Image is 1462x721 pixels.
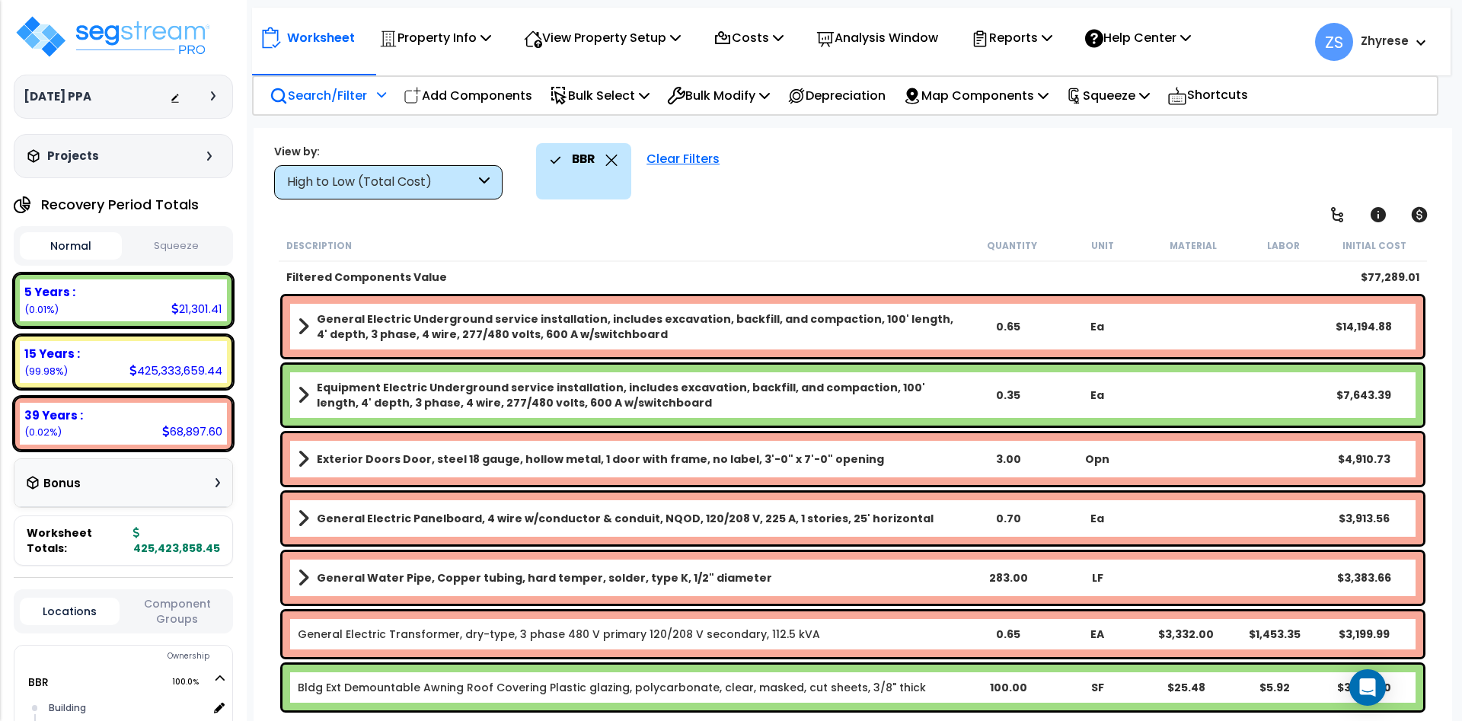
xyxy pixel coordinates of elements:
a: Assembly Title [298,448,964,470]
div: 0.70 [964,511,1053,526]
b: Zhyrese [1361,33,1409,49]
div: 68,897.60 [162,423,222,439]
b: $77,289.01 [1361,270,1419,285]
div: $7,643.39 [1320,388,1409,403]
div: $3,913.56 [1320,511,1409,526]
div: $3,140.00 [1320,680,1409,695]
b: General Electric Underground service installation, includes excavation, backfill, and compaction,... [317,311,964,342]
p: View Property Setup [524,27,681,48]
div: Shortcuts [1159,77,1256,114]
p: Add Components [404,85,532,106]
b: Exterior Doors Door, steel 18 gauge, hollow metal, 1 door with frame, no label, 3'-0" x 7'-0" ope... [317,451,884,467]
button: Squeeze [126,233,228,260]
div: 283.00 [964,570,1053,585]
div: 0.65 [964,319,1053,334]
p: Help Center [1085,27,1191,48]
p: Costs [713,27,784,48]
small: (99.98%) [24,365,68,378]
small: Description [286,240,352,252]
p: Analysis Window [816,27,938,48]
button: Locations [20,598,120,625]
small: Labor [1267,240,1300,252]
div: $3,199.99 [1320,627,1409,642]
small: (0.01%) [24,303,59,316]
div: $25.48 [1141,680,1231,695]
span: ZS [1315,23,1353,61]
div: Ea [1053,388,1142,403]
div: 0.35 [964,388,1053,403]
small: Unit [1091,240,1114,252]
a: Assembly Title [298,567,964,589]
p: Map Components [903,85,1049,106]
div: 100.00 [964,680,1053,695]
div: $3,383.66 [1320,570,1409,585]
div: 0.65 [964,627,1053,642]
div: Add Components [395,78,541,113]
p: Bulk Modify [667,85,770,106]
div: EA [1053,627,1142,642]
div: $3,332.00 [1141,627,1231,642]
p: Reports [971,27,1052,48]
div: Ea [1053,511,1142,526]
div: LF [1053,570,1142,585]
button: Normal [20,232,122,260]
div: $5.92 [1231,680,1320,695]
p: Search/Filter [270,85,367,106]
b: Equipment Electric Underground service installation, includes excavation, backfill, and compactio... [317,380,964,410]
div: Opn [1053,451,1142,467]
h3: [DATE] PPA [24,89,91,104]
h3: Projects [47,148,99,164]
a: BBR 100.0% [28,675,49,690]
div: View by: [274,144,503,159]
small: Initial Cost [1342,240,1406,252]
small: Material [1170,240,1217,252]
div: Open Intercom Messenger [1349,669,1386,706]
b: 425,423,858.45 [133,525,220,556]
p: Bulk Select [550,85,650,106]
a: Assembly Title [298,380,964,410]
button: Component Groups [127,595,227,627]
b: 39 Years : [24,407,83,423]
div: Depreciation [779,78,894,113]
div: Ea [1053,319,1142,334]
b: General Electric Panelboard, 4 wire w/conductor & conduit, NQOD, 120/208 V, 225 A, 1 stories, 25'... [317,511,934,526]
div: 3.00 [964,451,1053,467]
span: Worksheet Totals: [27,525,127,556]
p: Shortcuts [1167,85,1248,107]
h4: Recovery Period Totals [41,197,199,212]
b: Filtered Components Value [286,270,447,285]
div: High to Low (Total Cost) [287,174,475,191]
a: Assembly Title [298,311,964,342]
h3: Bonus [43,477,81,490]
div: Building [45,699,208,717]
div: SF [1053,680,1142,695]
p: BBR [572,149,595,169]
a: Individual Item [298,627,820,642]
div: Clear Filters [639,143,727,199]
img: logo_pro_r.png [14,14,212,59]
p: Worksheet [287,27,355,48]
b: General Water Pipe, Copper tubing, hard temper, solder, type K, 1/2" diameter [317,570,772,585]
small: (0.02%) [24,426,62,439]
span: 100.0% [172,673,212,691]
p: Squeeze [1066,85,1150,106]
b: 5 Years : [24,284,75,300]
a: Individual Item [298,680,926,695]
p: Depreciation [787,85,886,106]
a: Assembly Title [298,508,964,529]
div: 21,301.41 [171,301,222,317]
div: Ownership [45,647,232,665]
small: Quantity [987,240,1037,252]
b: 15 Years : [24,346,80,362]
p: Property Info [379,27,491,48]
div: 425,333,659.44 [129,362,222,378]
div: $14,194.88 [1320,319,1409,334]
div: $4,910.73 [1320,451,1409,467]
div: $1,453.35 [1231,627,1320,642]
